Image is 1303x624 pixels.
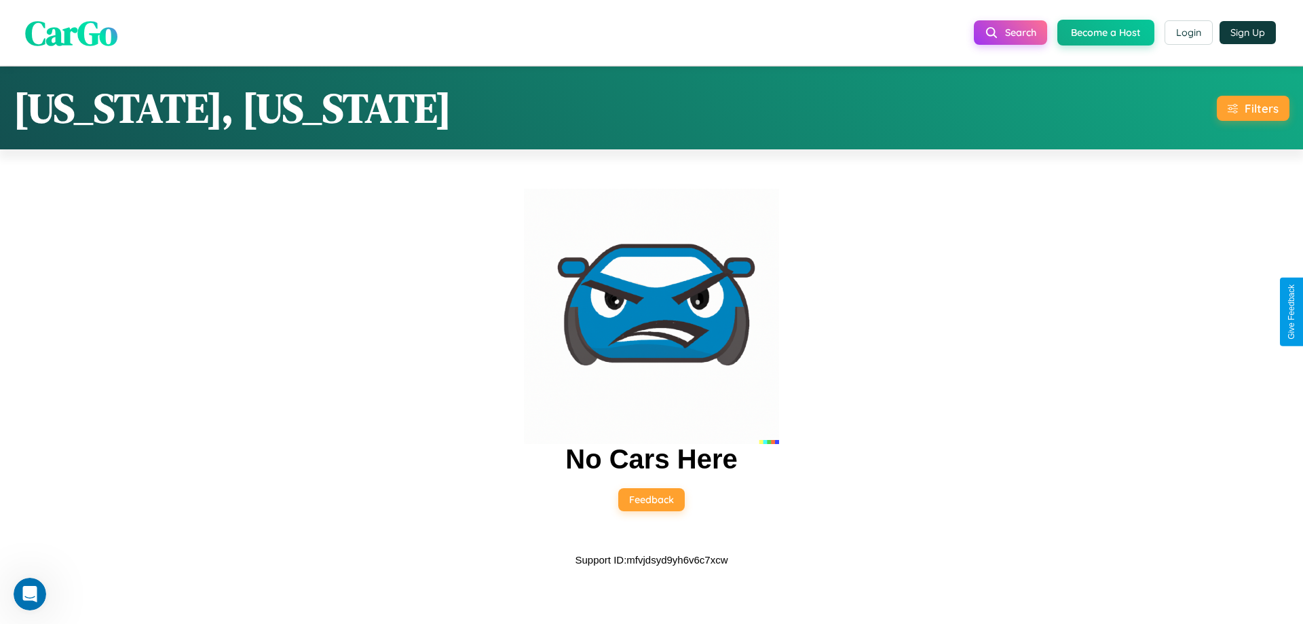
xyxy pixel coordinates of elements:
[1165,20,1213,45] button: Login
[1217,96,1289,121] button: Filters
[575,551,728,569] p: Support ID: mfvjdsyd9yh6v6c7xcw
[524,189,779,444] img: car
[1005,26,1036,39] span: Search
[25,9,117,56] span: CarGo
[1245,101,1279,115] div: Filters
[1057,20,1154,45] button: Become a Host
[618,488,685,511] button: Feedback
[974,20,1047,45] button: Search
[565,444,737,475] h2: No Cars Here
[14,80,451,136] h1: [US_STATE], [US_STATE]
[1220,21,1276,44] button: Sign Up
[14,578,46,610] iframe: Intercom live chat
[1287,285,1296,339] div: Give Feedback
